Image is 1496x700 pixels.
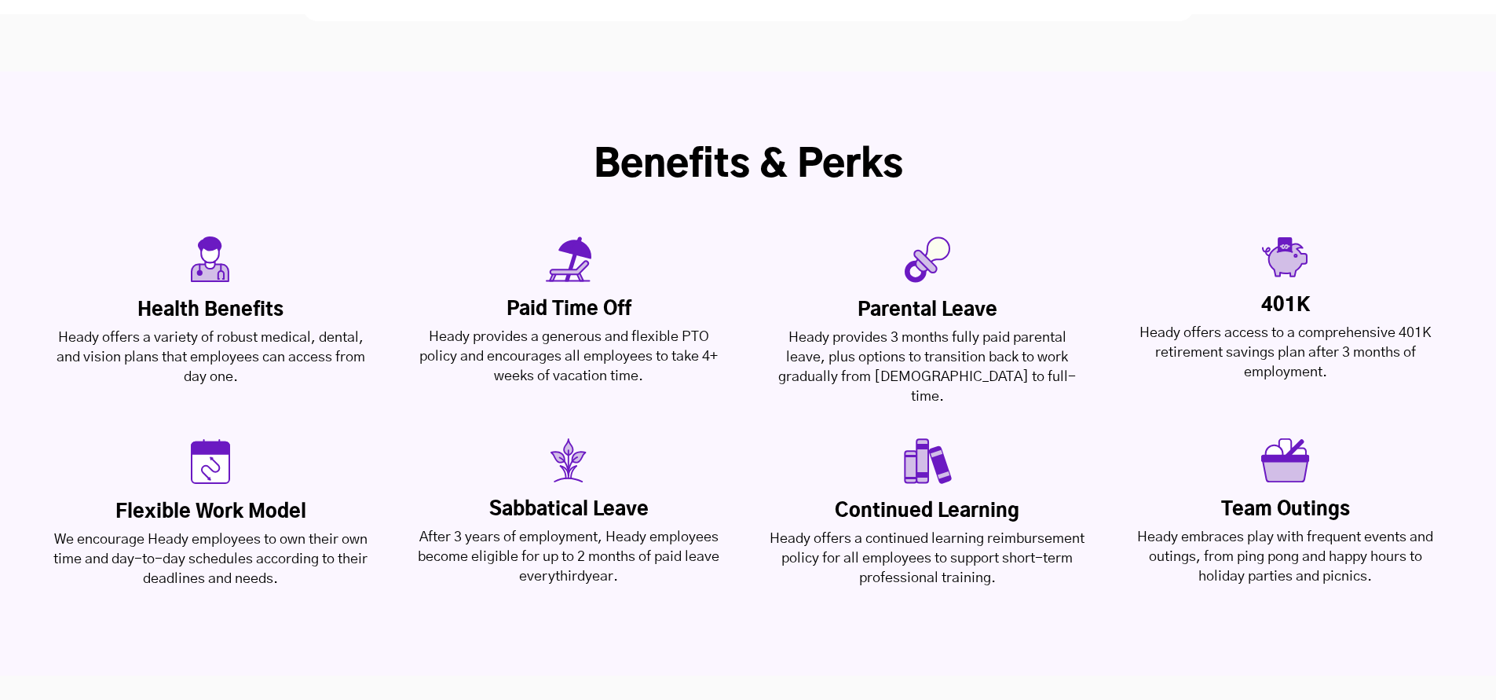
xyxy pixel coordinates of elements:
[51,530,370,589] div: We encourage Heady employees to own their own time and day-to-day schedules according to their de...
[768,530,1087,588] div: Heady offers a continued learning reimbursement policy for all employees to support short-term pr...
[409,528,728,587] div: After 3 years of employment, Heady employees become eligible for up to 2 months of paid leave eve...
[547,438,591,482] img: Property 1=sabbatical
[57,331,365,384] span: Heady offers a variety of robust medical, dental, and vision plans that employees can access from...
[1126,294,1445,317] div: 401K
[902,438,953,484] img: Property 1=Continuous learning_v2
[409,328,728,387] div: Heady provides a generous and flexible PTO policy and encourages all employees to take 4+ weeks o...
[555,570,585,584] span: third
[768,500,1087,523] div: Continued Learning
[409,498,728,522] div: Sabbatical Leave
[409,298,728,321] div: Paid Time off
[1261,236,1309,278] img: Property 1=401K_v2
[1261,438,1310,482] img: Property 1=Team Outings_v2
[546,236,591,282] img: Property 1=Holidays_v2
[1126,528,1445,587] div: Heady embraces play with frequent events and outings, from ping pong and happy hours to holiday p...
[190,438,231,485] img: Property 1=FlexibleSchedulesv2
[905,236,950,283] img: Property 1=ParentalLeave_v2
[51,500,370,524] div: Flexible Work Model
[191,236,230,283] img: Property 1=Health_v2
[1126,324,1445,383] div: Heady offers access to a comprehensive 401K retirement savings plan after 3 months of employment.
[51,299,370,322] div: Health Benefits
[1126,498,1445,522] div: Team Outings
[768,299,1087,322] div: Parental Leave
[768,328,1087,407] div: Heady provides 3 months fully paid parental leave, plus options to transition back to work gradua...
